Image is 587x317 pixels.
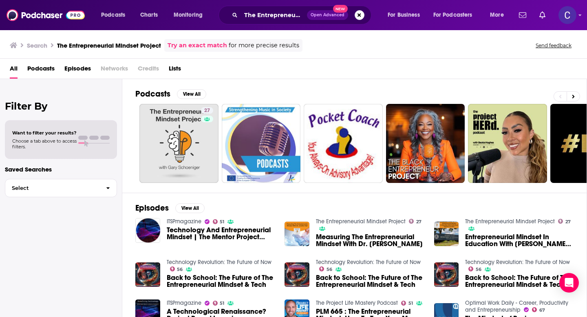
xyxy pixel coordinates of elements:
[213,219,225,224] a: 51
[465,259,570,266] a: Technology Revolution: The Future of Now
[558,219,571,224] a: 27
[220,302,224,305] span: 51
[428,9,484,22] button: open menu
[135,218,160,243] img: Technology And Entrepreneurial Mindset | The Mentor Project Series On ITSPmagazine | Redefining T...
[316,259,421,266] a: Technology Revolution: The Future of Now
[177,89,206,99] button: View All
[409,219,421,224] a: 27
[12,130,77,136] span: Want to filter your results?
[382,9,430,22] button: open menu
[434,262,459,287] img: Back to School: The Future of The Entrepreneurial Mindset & Tech
[241,9,307,22] input: Search podcasts, credits, & more...
[135,262,160,287] img: Back to School: The Future of The Entrepreneurial Mindset & Tech
[167,274,275,288] a: Back to School: The Future of The Entrepreneurial Mindset & Tech
[558,6,576,24] img: User Profile
[532,307,545,312] a: 67
[465,218,555,225] a: The Entrepreneurial Mindset Project
[213,301,225,306] a: 51
[170,266,183,271] a: 56
[27,62,55,79] a: Podcasts
[559,273,579,293] div: Open Intercom Messenger
[465,274,574,288] span: Back to School: The Future of The Entrepreneurial Mindset & Tech
[135,203,205,213] a: EpisodesView All
[5,179,117,197] button: Select
[533,42,574,49] button: Send feedback
[27,42,47,49] h3: Search
[333,5,348,13] span: New
[465,299,568,313] a: Optimal Work Daily - Career, Productivity and Entrepreneurship
[167,259,271,266] a: Technology Revolution: The Future of Now
[168,41,227,50] a: Try an exact match
[408,302,413,305] span: 51
[101,62,128,79] span: Networks
[311,13,344,17] span: Open Advanced
[168,9,213,22] button: open menu
[10,62,18,79] a: All
[64,62,91,79] a: Episodes
[539,308,545,312] span: 67
[175,203,205,213] button: View All
[484,9,514,22] button: open menu
[101,9,125,21] span: Podcasts
[135,203,169,213] h2: Episodes
[5,185,99,191] span: Select
[229,41,299,50] span: for more precise results
[169,62,181,79] a: Lists
[285,222,309,247] img: Measuring The Entrepreneurial Mindset With Dr. Jennifer Hall
[307,10,348,20] button: Open AdvancedNew
[220,220,224,224] span: 51
[285,262,309,287] img: Back to School: The Future of The Entrepreneurial Mindset & Tech
[135,89,206,99] a: PodcastsView All
[433,9,472,21] span: For Podcasters
[5,165,117,173] p: Saved Searches
[201,107,213,114] a: 27
[5,100,117,112] h2: Filter By
[468,266,481,271] a: 56
[167,227,275,240] a: Technology And Entrepreneurial Mindset | The Mentor Project Series On ITSPmagazine | Redefining T...
[316,218,406,225] a: The Entrepreneurial Mindset Project
[177,268,183,271] span: 56
[12,138,77,150] span: Choose a tab above to access filters.
[516,8,530,22] a: Show notifications dropdown
[167,299,201,306] a: ITSPmagazine
[204,107,210,115] span: 27
[490,9,504,21] span: More
[135,89,170,99] h2: Podcasts
[7,7,85,23] img: Podchaser - Follow, Share and Rate Podcasts
[558,6,576,24] span: Logged in as publicityxxtina
[416,220,421,224] span: 27
[319,266,332,271] a: 56
[558,6,576,24] button: Show profile menu
[316,233,424,247] a: Measuring The Entrepreneurial Mindset With Dr. Jennifer Hall
[95,9,136,22] button: open menu
[226,6,379,24] div: Search podcasts, credits, & more...
[316,299,398,306] a: The Project Life Mastery Podcast
[174,9,203,21] span: Monitoring
[465,233,574,247] span: Entrepreneurial Mindset In Education With [PERSON_NAME] And [PERSON_NAME]
[565,220,571,224] span: 27
[167,218,201,225] a: ITSPmagazine
[135,9,163,22] a: Charts
[465,233,574,247] a: Entrepreneurial Mindset In Education With Kathy Boyd And Kim Goodwin
[434,222,459,247] img: Entrepreneurial Mindset In Education With Kathy Boyd And Kim Goodwin
[536,8,549,22] a: Show notifications dropdown
[476,268,481,271] span: 56
[388,9,420,21] span: For Business
[316,274,424,288] a: Back to School: The Future of The Entrepreneurial Mindset & Tech
[316,233,424,247] span: Measuring The Entrepreneurial Mindset With Dr. [PERSON_NAME]
[401,301,413,306] a: 51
